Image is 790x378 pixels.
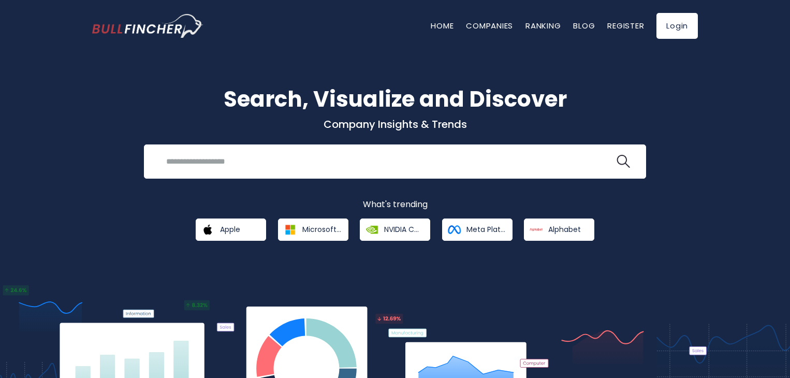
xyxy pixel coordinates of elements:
p: What's trending [92,199,698,210]
a: Meta Platforms [442,219,513,241]
span: NVIDIA Corporation [384,225,423,234]
a: Companies [466,20,513,31]
a: Apple [196,219,266,241]
img: search icon [617,155,630,168]
img: bullfincher logo [92,14,203,38]
a: Ranking [525,20,561,31]
a: Home [431,20,453,31]
span: Meta Platforms [466,225,505,234]
a: Go to homepage [92,14,203,38]
a: Microsoft Corporation [278,219,348,241]
span: Alphabet [548,225,581,234]
a: Login [656,13,698,39]
a: Alphabet [524,219,594,241]
a: NVIDIA Corporation [360,219,430,241]
a: Register [607,20,644,31]
h1: Search, Visualize and Discover [92,83,698,115]
p: Company Insights & Trends [92,118,698,131]
span: Apple [220,225,240,234]
a: Blog [573,20,595,31]
span: Microsoft Corporation [302,225,341,234]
